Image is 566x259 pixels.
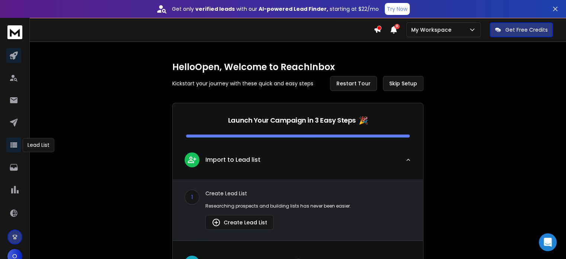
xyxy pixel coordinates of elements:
img: logo [7,25,22,39]
p: Get Free Credits [505,26,548,34]
button: Try Now [385,3,410,15]
button: Create Lead List [205,215,274,230]
button: Restart Tour [330,76,377,91]
div: leadImport to Lead list [173,179,423,240]
div: Open Intercom Messenger [539,233,557,251]
img: lead [212,218,221,227]
p: Researching prospects and building lists has never been easier. [205,203,411,209]
p: Launch Your Campaign in 3 Easy Steps [228,115,356,126]
p: Get only with our starting at $22/mo [172,5,379,13]
p: Import to Lead list [205,155,260,164]
p: My Workspace [411,26,454,34]
img: lead [187,155,197,164]
strong: verified leads [195,5,235,13]
button: leadImport to Lead list [173,146,423,179]
span: Skip Setup [389,80,417,87]
div: 1 [185,190,199,205]
p: Create Lead List [205,190,411,197]
strong: AI-powered Lead Finder, [259,5,328,13]
span: 8 [394,24,400,29]
div: Lead List [23,138,54,152]
button: Get Free Credits [490,22,553,37]
h1: Hello Open , Welcome to ReachInbox [172,61,423,73]
button: Skip Setup [383,76,423,91]
p: Kickstart your journey with these quick and easy steps [172,80,313,87]
p: Try Now [387,5,407,13]
span: 🎉 [359,115,368,126]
